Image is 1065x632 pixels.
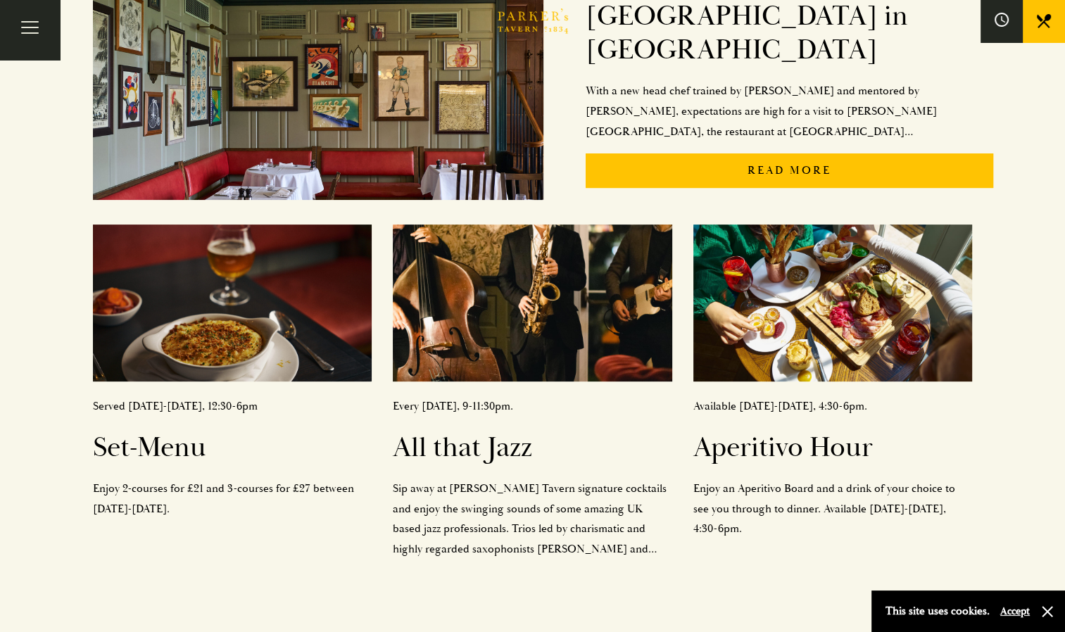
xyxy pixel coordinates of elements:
a: Served [DATE]-[DATE], 12:30-6pmSet-MenuEnjoy 2-courses for £21 and 3-courses for £27 between [DAT... [93,225,372,519]
h2: Set-Menu [93,431,372,464]
p: Enjoy an Aperitivo Board and a drink of your choice to see you through to dinner. Available [DATE... [693,479,972,539]
p: Sip away at [PERSON_NAME] Tavern signature cocktails and enjoy the swinging sounds of some amazin... [393,479,672,560]
button: Close and accept [1040,605,1054,619]
h2: Aperitivo Hour [693,431,972,464]
p: Read More [586,153,993,188]
p: This site uses cookies. [886,601,990,621]
a: Every [DATE], 9-11:30pm.All that JazzSip away at [PERSON_NAME] Tavern signature cocktails and enj... [393,225,672,560]
button: Accept [1000,605,1030,618]
p: With a new head chef trained by [PERSON_NAME] and mentored by [PERSON_NAME], expectations are hig... [586,81,993,141]
p: Enjoy 2-courses for £21 and 3-courses for £27 between [DATE]-[DATE]. [93,479,372,519]
p: Available [DATE]-[DATE], 4:30-6pm. [693,396,972,417]
a: Available [DATE]-[DATE], 4:30-6pm.Aperitivo HourEnjoy an Aperitivo Board and a drink of your choi... [693,225,972,539]
p: Every [DATE], 9-11:30pm. [393,396,672,417]
h2: All that Jazz [393,431,672,464]
p: Served [DATE]-[DATE], 12:30-6pm [93,396,372,417]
